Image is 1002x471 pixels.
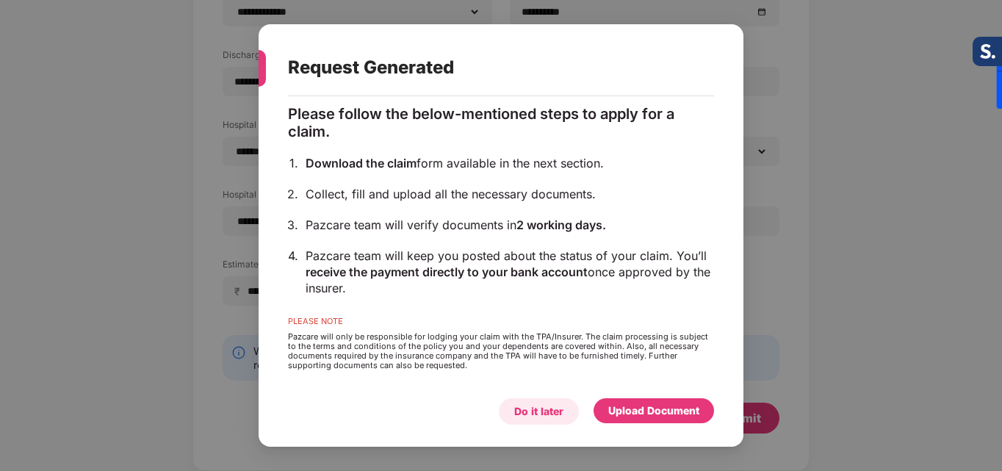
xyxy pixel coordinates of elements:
[306,186,711,202] div: Collect, fill and upload all the necessary documents.
[514,403,563,420] div: Do it later
[288,105,711,140] div: Please follow the below-mentioned steps to apply for a claim.
[289,155,298,171] div: 1.
[287,186,298,202] div: 2.
[306,217,711,233] div: Pazcare team will verify documents in
[306,156,417,170] span: Download the claim
[288,332,711,370] div: Pazcare will only be responsible for lodging your claim with the TPA/Insurer. The claim processin...
[306,248,711,296] div: Pazcare team will keep you posted about the status of your claim. You’ll once approved by the ins...
[287,217,298,233] div: 3.
[306,155,711,171] div: form available in the next section.
[516,217,606,232] span: 2 working days.
[608,403,699,419] div: Upload Document
[288,248,298,264] div: 4.
[306,265,588,279] span: receive the payment directly to your bank account
[288,317,711,332] div: PLEASE NOTE
[288,39,679,96] div: Request Generated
